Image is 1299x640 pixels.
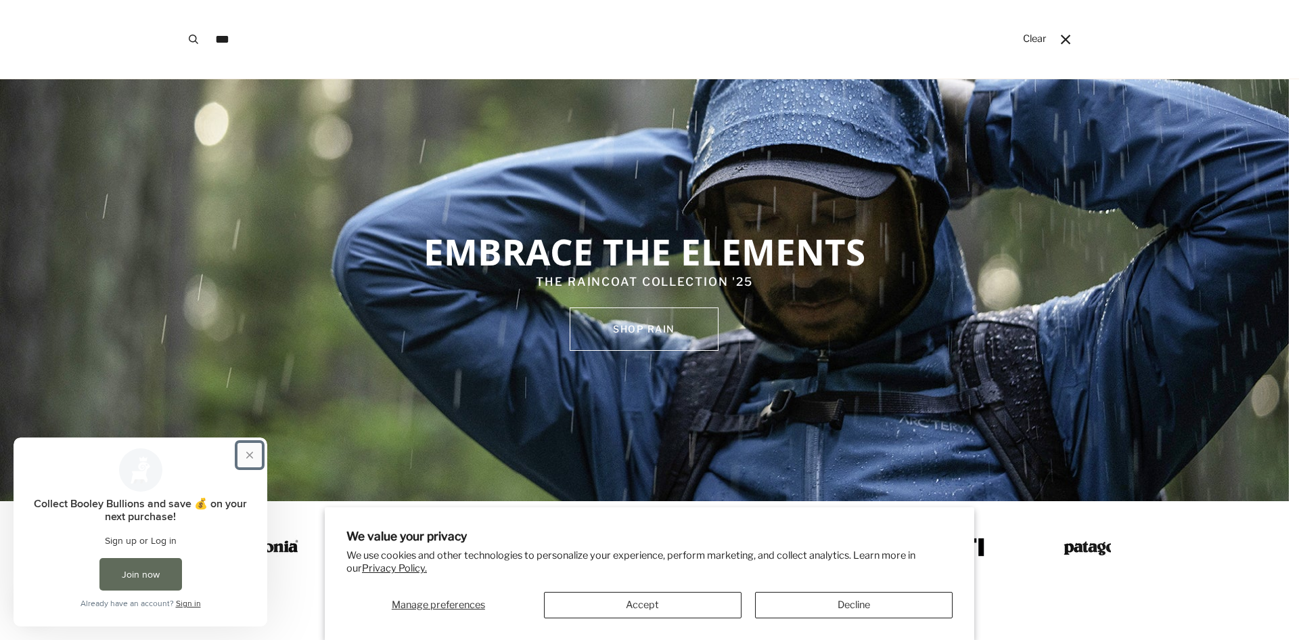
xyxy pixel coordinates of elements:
[362,562,427,574] a: Privacy Policy.
[14,438,267,626] iframe: Loyalty program pop-up with offers and actions
[392,599,485,611] span: Manage preferences
[755,592,953,618] button: Decline
[346,529,953,543] h2: We value your privacy
[346,592,530,618] button: Manage preferences
[346,549,953,575] p: We use cookies and other technologies to personalize your experience, perform marketing, and coll...
[544,592,742,618] button: Accept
